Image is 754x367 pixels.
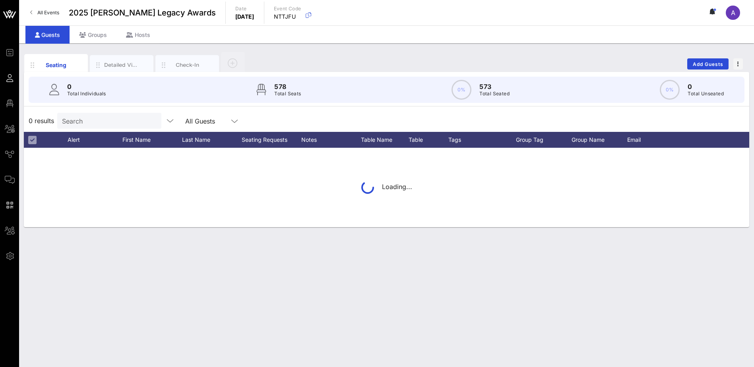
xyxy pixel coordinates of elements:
[29,116,54,126] span: 0 results
[37,10,59,15] span: All Events
[185,118,215,125] div: All Guests
[479,82,510,91] p: 573
[235,5,254,13] p: Date
[409,132,448,148] div: Table
[122,132,182,148] div: First Name
[67,82,106,91] p: 0
[572,132,627,148] div: Group Name
[448,132,516,148] div: Tags
[361,132,409,148] div: Table Name
[242,132,301,148] div: Seating Requests
[25,6,64,19] a: All Events
[627,132,687,148] div: Email
[688,90,724,98] p: Total Unseated
[235,13,254,21] p: [DATE]
[70,26,116,44] div: Groups
[687,58,729,70] button: Add Guests
[104,61,140,69] div: Detailed View
[516,132,572,148] div: Group Tag
[731,9,735,17] span: A
[116,26,160,44] div: Hosts
[274,5,301,13] p: Event Code
[39,61,74,69] div: Seating
[688,82,724,91] p: 0
[726,6,740,20] div: A
[25,26,70,44] div: Guests
[182,132,242,148] div: Last Name
[692,61,724,67] span: Add Guests
[361,181,412,194] div: Loading...
[479,90,510,98] p: Total Seated
[170,61,205,69] div: Check-In
[274,82,301,91] p: 578
[301,132,361,148] div: Notes
[274,90,301,98] p: Total Seats
[64,132,83,148] div: Alert
[180,113,244,129] div: All Guests
[274,13,301,21] p: NTTJFU
[67,90,106,98] p: Total Individuals
[69,7,216,19] span: 2025 [PERSON_NAME] Legacy Awards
